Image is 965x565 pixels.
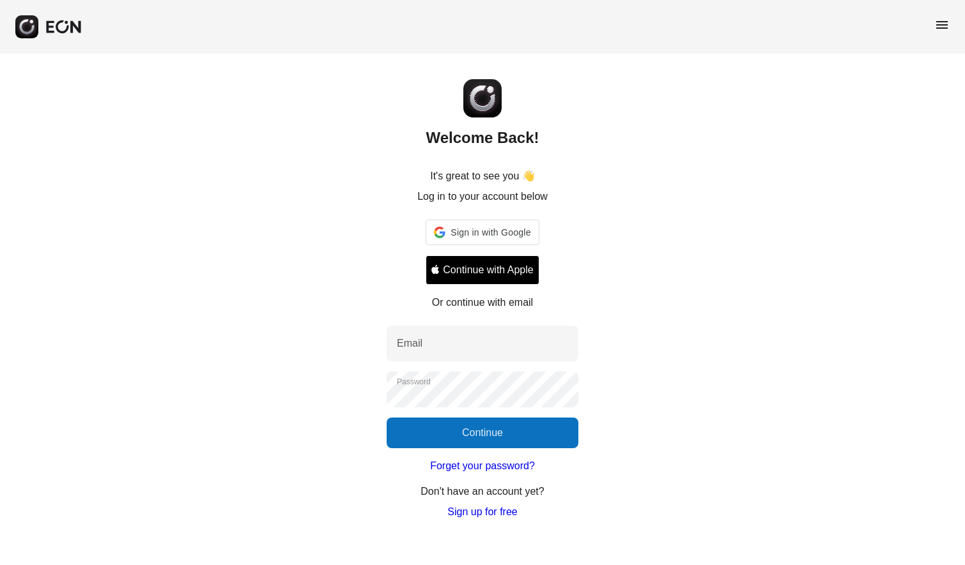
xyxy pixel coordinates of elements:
h2: Welcome Back! [426,128,539,148]
a: Sign up for free [447,504,517,520]
button: Signin with apple ID [426,255,539,285]
a: Forget your password? [430,458,535,474]
span: Sign in with Google [451,225,530,240]
p: Don't have an account yet? [421,484,544,499]
span: menu [934,17,950,33]
p: It's great to see you 👋 [430,169,535,184]
p: Log in to your account below [417,189,548,204]
button: Continue [387,418,578,448]
p: Or continue with email [432,295,533,310]
label: Email [397,336,422,351]
div: Sign in with Google [426,220,539,245]
label: Password [397,377,431,387]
